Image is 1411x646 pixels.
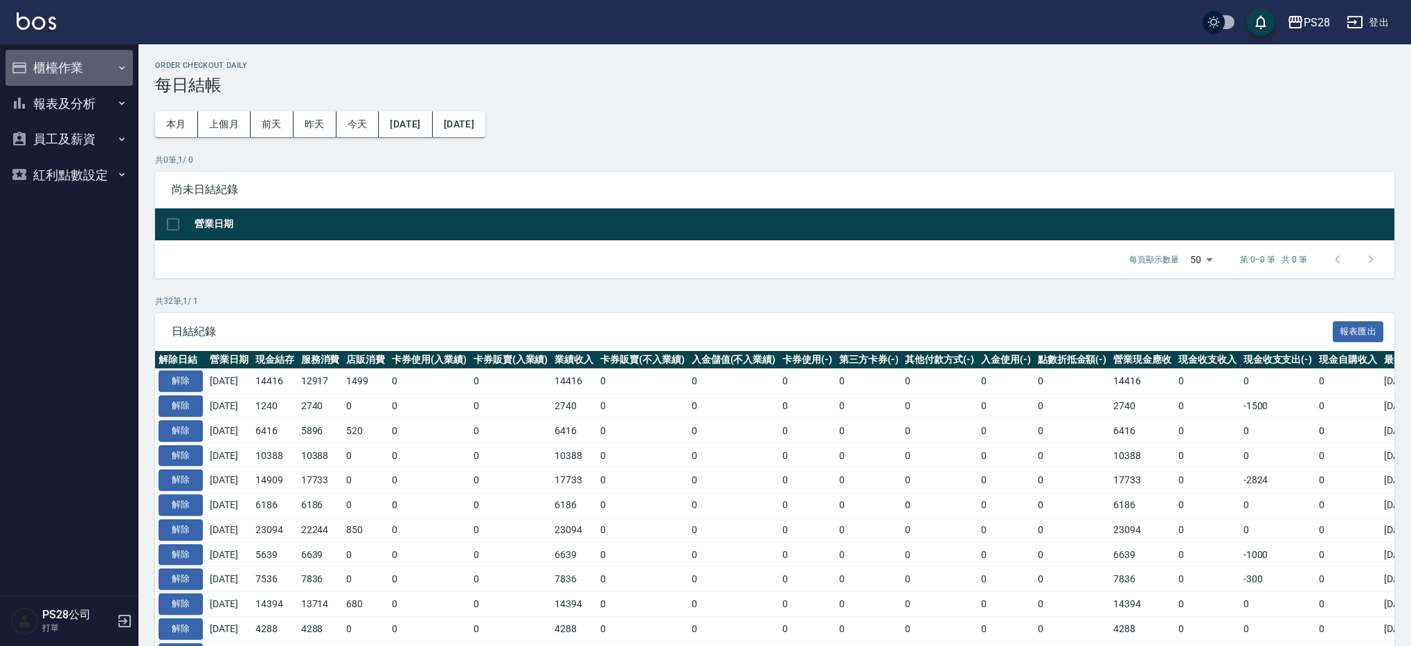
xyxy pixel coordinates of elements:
td: 23094 [252,517,298,542]
h5: PS28公司 [42,608,113,622]
td: 0 [779,542,836,567]
td: 0 [779,418,836,443]
td: 0 [1175,418,1240,443]
td: 0 [688,369,780,394]
td: 4288 [298,616,343,641]
td: 0 [779,517,836,542]
td: 0 [836,542,902,567]
p: 共 32 筆, 1 / 1 [155,295,1394,307]
th: 現金收支支出(-) [1240,351,1316,369]
td: 0 [388,592,470,617]
th: 卡券使用(入業績) [388,351,470,369]
td: 0 [901,567,978,592]
button: 解除 [159,568,203,590]
button: 解除 [159,445,203,467]
td: 0 [836,616,902,641]
button: [DATE] [433,111,485,137]
td: 1499 [343,369,388,394]
td: 0 [1240,369,1316,394]
td: 0 [597,394,688,419]
td: 0 [1240,616,1316,641]
th: 其他付款方式(-) [901,351,978,369]
td: 13714 [298,592,343,617]
td: 0 [1175,592,1240,617]
td: 0 [388,369,470,394]
td: 0 [1034,542,1111,567]
td: 6186 [252,493,298,518]
th: 服務消費 [298,351,343,369]
td: 0 [836,468,902,493]
td: 0 [470,443,552,468]
td: 0 [901,517,978,542]
td: 0 [1315,418,1381,443]
td: 0 [470,542,552,567]
td: 23094 [1110,517,1175,542]
td: 0 [836,567,902,592]
td: 0 [1034,394,1111,419]
td: 0 [1315,592,1381,617]
td: 0 [1175,616,1240,641]
td: 0 [779,443,836,468]
td: 0 [1315,493,1381,518]
td: 0 [1240,517,1316,542]
button: 解除 [159,519,203,541]
td: 0 [597,592,688,617]
td: 6416 [551,418,597,443]
th: 卡券販賣(入業績) [470,351,552,369]
td: 10388 [551,443,597,468]
td: 0 [1034,517,1111,542]
td: 0 [978,616,1034,641]
button: 解除 [159,370,203,392]
td: 0 [901,493,978,518]
td: 0 [343,443,388,468]
td: 0 [388,468,470,493]
th: 現金結存 [252,351,298,369]
td: 0 [688,443,780,468]
button: save [1247,8,1275,36]
button: 登出 [1341,10,1394,35]
td: 0 [688,418,780,443]
td: 0 [597,517,688,542]
p: 第 0–0 筆 共 0 筆 [1240,253,1307,266]
button: 報表匯出 [1333,321,1384,343]
td: 0 [779,468,836,493]
td: 0 [388,394,470,419]
td: 14416 [551,369,597,394]
td: 6639 [1110,542,1175,567]
th: 入金儲值(不入業績) [688,351,780,369]
button: 報表及分析 [6,86,133,122]
td: 520 [343,418,388,443]
th: 現金自購收入 [1315,351,1381,369]
td: 0 [597,443,688,468]
p: 每頁顯示數量 [1129,253,1179,266]
button: 解除 [159,593,203,615]
td: -2824 [1240,468,1316,493]
td: 0 [688,616,780,641]
td: 0 [688,592,780,617]
td: -1500 [1240,394,1316,419]
td: 0 [388,616,470,641]
td: 0 [1175,493,1240,518]
th: 點數折抵金額(-) [1034,351,1111,369]
td: [DATE] [206,517,252,542]
td: 0 [388,493,470,518]
td: 0 [901,592,978,617]
td: 6186 [1110,493,1175,518]
td: -1000 [1240,542,1316,567]
td: 0 [343,542,388,567]
h3: 每日結帳 [155,75,1394,95]
td: 0 [597,369,688,394]
td: 7836 [298,567,343,592]
td: 0 [597,418,688,443]
td: 6639 [551,542,597,567]
td: 0 [836,517,902,542]
td: 0 [388,443,470,468]
td: [DATE] [206,394,252,419]
td: 0 [978,542,1034,567]
td: 17733 [551,468,597,493]
td: 0 [343,394,388,419]
td: 14416 [252,369,298,394]
td: 0 [1315,542,1381,567]
button: 今天 [336,111,379,137]
button: 上個月 [198,111,251,137]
